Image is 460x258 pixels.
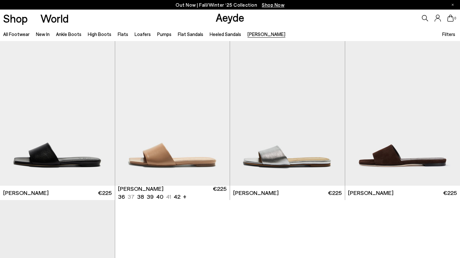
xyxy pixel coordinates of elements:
[230,186,345,200] a: [PERSON_NAME] €225
[262,2,284,8] span: Navigate to /collections/new-in
[233,189,279,197] span: [PERSON_NAME]
[3,189,49,197] span: [PERSON_NAME]
[36,31,50,37] a: New In
[135,31,151,37] a: Loafers
[115,41,230,185] img: Anna Leather Sandals
[156,193,164,201] li: 40
[176,1,284,9] p: Out Now | Fall/Winter ‘25 Collection
[178,31,203,37] a: Flat Sandals
[442,31,455,37] span: Filters
[88,31,111,37] a: High Boots
[247,31,285,37] a: [PERSON_NAME]
[98,189,112,197] span: €225
[118,193,125,201] li: 36
[147,193,154,201] li: 39
[183,192,186,201] li: +
[3,13,28,24] a: Shop
[40,13,69,24] a: World
[118,185,164,193] span: [PERSON_NAME]
[118,193,178,201] ul: variant
[328,189,342,197] span: €225
[454,17,457,20] span: 0
[216,11,244,24] a: Aeyde
[56,31,81,37] a: Ankle Boots
[348,189,394,197] span: [PERSON_NAME]
[157,31,171,37] a: Pumps
[137,193,144,201] li: 38
[115,41,230,185] a: Next slide Previous slide
[210,31,241,37] a: Heeled Sandals
[3,31,30,37] a: All Footwear
[174,193,180,201] li: 42
[230,41,345,185] img: Anna Leather Sandals
[115,41,230,185] div: 1 / 6
[443,189,457,197] span: €225
[118,31,128,37] a: Flats
[213,185,227,201] span: €225
[447,15,454,22] a: 0
[115,186,230,200] a: [PERSON_NAME] 36 37 38 39 40 41 42 + €225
